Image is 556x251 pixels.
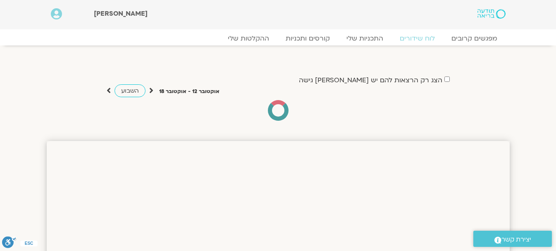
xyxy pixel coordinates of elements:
[94,9,148,18] span: [PERSON_NAME]
[501,234,531,245] span: יצירת קשר
[443,34,506,43] a: מפגשים קרובים
[338,34,391,43] a: התכניות שלי
[391,34,443,43] a: לוח שידורים
[115,84,146,97] a: השבוע
[51,34,506,43] nav: Menu
[277,34,338,43] a: קורסים ותכניות
[473,231,552,247] a: יצירת קשר
[159,87,220,96] p: אוקטובר 12 - אוקטובר 18
[121,87,139,95] span: השבוע
[220,34,277,43] a: ההקלטות שלי
[299,76,442,84] label: הצג רק הרצאות להם יש [PERSON_NAME] גישה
